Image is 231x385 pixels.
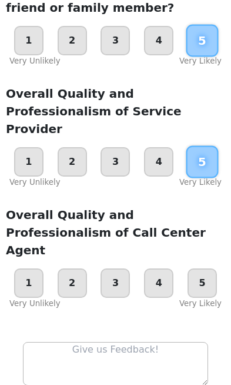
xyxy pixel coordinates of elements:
div: 2 [58,147,87,177]
div: Very Likely [179,298,222,310]
div: 3 [101,147,130,177]
div: 4 [144,26,173,55]
div: 2 [58,268,87,298]
div: 5 [188,268,217,298]
div: 1 [14,26,43,55]
div: 2 [58,26,87,55]
p: Overall Quality and Professionalism of Call Center Agent [6,206,225,259]
div: Very Likely [179,55,222,67]
div: Very Unlikely [9,298,61,310]
div: Very Likely [179,177,222,188]
div: Very Unlikely [9,177,61,188]
div: 3 [101,268,130,298]
div: 5 [186,24,219,57]
div: 3 [101,26,130,55]
div: 5 [186,145,219,178]
div: 1 [14,147,43,177]
div: 1 [14,268,43,298]
div: 4 [144,268,173,298]
p: Overall Quality and Professionalism of Service Provider [6,85,225,138]
div: Very Unlikely [9,55,61,67]
div: 4 [144,147,173,177]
